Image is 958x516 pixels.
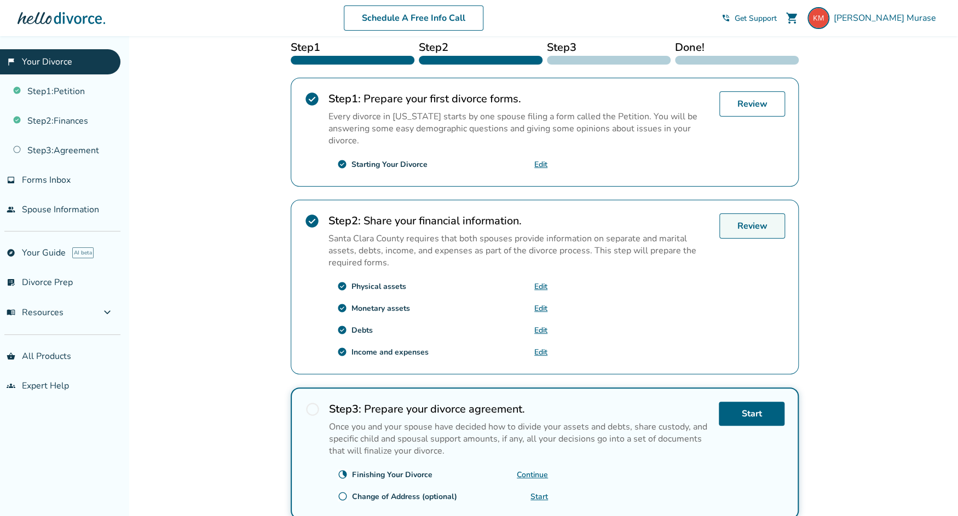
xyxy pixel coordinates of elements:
[72,247,94,258] span: AI beta
[786,11,799,25] span: shopping_cart
[534,303,547,314] a: Edit
[7,381,15,390] span: groups
[807,7,829,29] img: katsu610@gmail.com
[337,281,347,291] span: check_circle
[352,491,457,502] div: Change of Address (optional)
[7,57,15,66] span: flag_2
[547,39,671,56] span: Step 3
[337,325,347,335] span: check_circle
[351,325,373,335] div: Debts
[337,159,347,169] span: check_circle
[337,347,347,357] span: check_circle
[7,308,15,317] span: menu_book
[834,12,940,24] span: [PERSON_NAME] Murase
[530,491,548,502] a: Start
[352,469,432,480] div: Finishing Your Divorce
[328,233,711,269] p: Santa Clara County requires that both spouses provide information on separate and marital assets,...
[304,91,320,107] span: check_circle
[735,13,777,24] span: Get Support
[351,281,406,292] div: Physical assets
[7,248,15,257] span: explore
[517,469,548,480] a: Continue
[328,213,711,228] h2: Share your financial information.
[7,306,64,318] span: Resources
[351,159,428,170] div: Starting Your Divorce
[305,402,320,417] span: radio_button_unchecked
[719,213,785,239] a: Review
[328,111,711,147] p: Every divorce in [US_STATE] starts by one spouse filing a form called the Petition. You will be a...
[722,14,730,22] span: phone_in_talk
[7,205,15,214] span: people
[534,159,547,170] a: Edit
[903,463,958,516] iframe: Chat Widget
[351,303,410,314] div: Monetary assets
[351,347,429,357] div: Income and expenses
[7,352,15,361] span: shopping_basket
[22,174,71,186] span: Forms Inbox
[328,91,361,106] strong: Step 1 :
[7,176,15,184] span: inbox
[534,347,547,357] a: Edit
[675,39,799,56] span: Done!
[101,306,114,319] span: expand_more
[338,469,348,479] span: clock_loader_40
[329,402,710,416] h2: Prepare your divorce agreement.
[419,39,543,56] span: Step 2
[534,281,547,292] a: Edit
[337,303,347,313] span: check_circle
[534,325,547,335] a: Edit
[719,91,785,117] a: Review
[338,491,348,501] span: radio_button_unchecked
[328,213,361,228] strong: Step 2 :
[328,91,711,106] h2: Prepare your first divorce forms.
[291,39,414,56] span: Step 1
[329,402,361,416] strong: Step 3 :
[329,421,710,457] p: Once you and your spouse have decided how to divide your assets and debts, share custody, and spe...
[304,213,320,229] span: check_circle
[722,13,777,24] a: phone_in_talkGet Support
[344,5,483,31] a: Schedule A Free Info Call
[719,402,784,426] a: Start
[7,278,15,287] span: list_alt_check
